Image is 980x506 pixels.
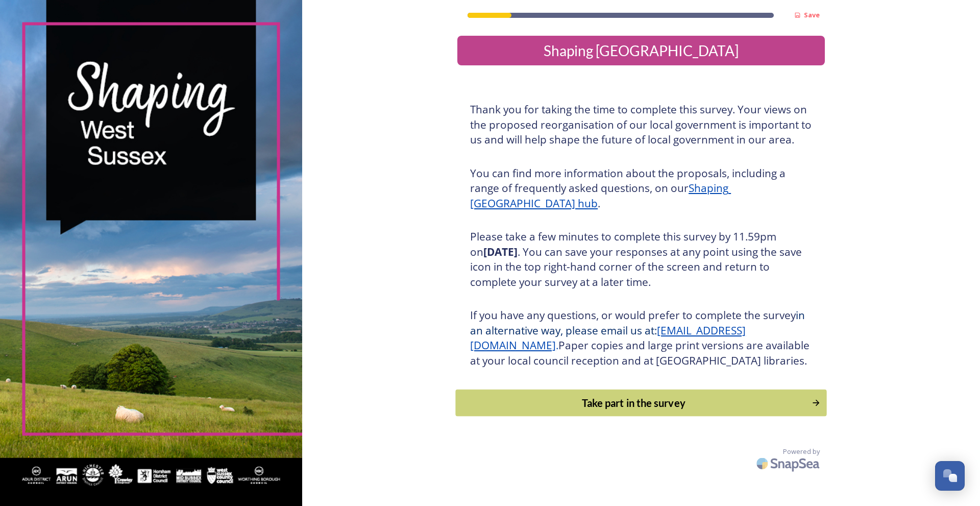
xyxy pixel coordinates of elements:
[470,308,807,338] span: in an alternative way, please email us at:
[470,308,812,368] h3: If you have any questions, or would prefer to complete the survey Paper copies and large print ve...
[461,40,821,61] div: Shaping [GEOGRAPHIC_DATA]
[556,338,558,352] span: .
[470,166,812,211] h3: You can find more information about the proposals, including a range of frequently asked question...
[470,102,812,148] h3: Thank you for taking the time to complete this survey. Your views on the proposed reorganisation ...
[455,390,826,417] button: Continue
[470,181,731,210] a: Shaping [GEOGRAPHIC_DATA] hub
[753,451,825,475] img: SnapSea Logo
[783,447,820,456] span: Powered by
[470,323,746,353] a: [EMAIL_ADDRESS][DOMAIN_NAME]
[461,395,806,411] div: Take part in the survey
[483,245,518,259] strong: [DATE]
[935,461,965,491] button: Open Chat
[470,229,812,290] h3: Please take a few minutes to complete this survey by 11.59pm on . You can save your responses at ...
[804,10,820,19] strong: Save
